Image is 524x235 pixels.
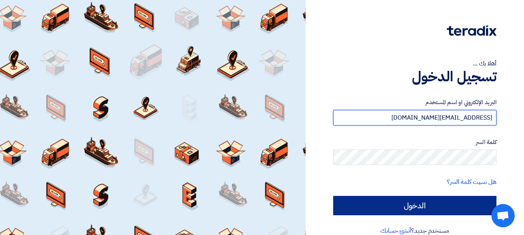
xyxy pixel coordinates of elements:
[333,59,496,68] div: أهلا بك ...
[333,98,496,107] label: البريد الإلكتروني او اسم المستخدم
[333,68,496,85] h1: تسجيل الدخول
[333,138,496,147] label: كلمة السر
[333,196,496,215] input: الدخول
[447,177,496,187] a: هل نسيت كلمة السر؟
[491,204,515,227] div: Open chat
[447,25,496,36] img: Teradix logo
[333,110,496,125] input: أدخل بريد العمل الإلكتروني او اسم المستخدم الخاص بك ...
